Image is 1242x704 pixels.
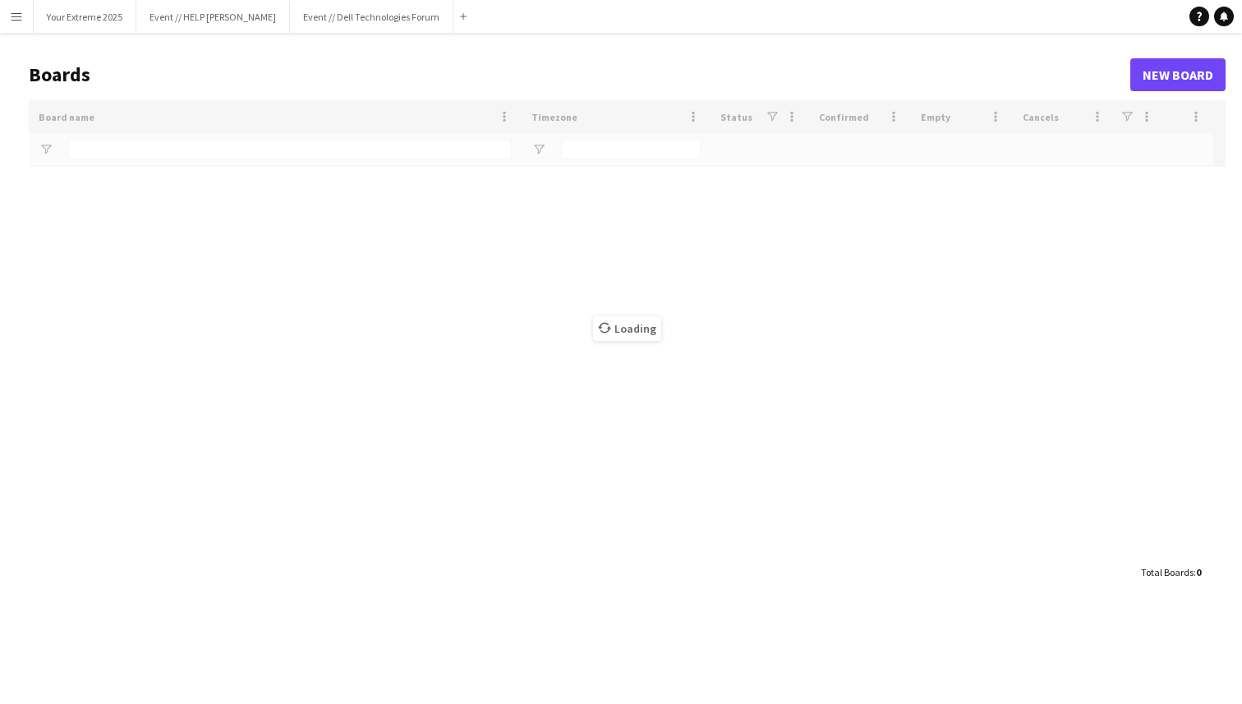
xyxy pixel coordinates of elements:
[1141,556,1201,588] div: :
[1196,566,1201,578] span: 0
[290,1,453,33] button: Event // Dell Technologies Forum
[1130,58,1226,91] a: New Board
[34,1,136,33] button: Your Extreme 2025
[136,1,290,33] button: Event // HELP [PERSON_NAME]
[593,316,661,341] span: Loading
[29,62,1130,87] h1: Boards
[1141,566,1194,578] span: Total Boards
